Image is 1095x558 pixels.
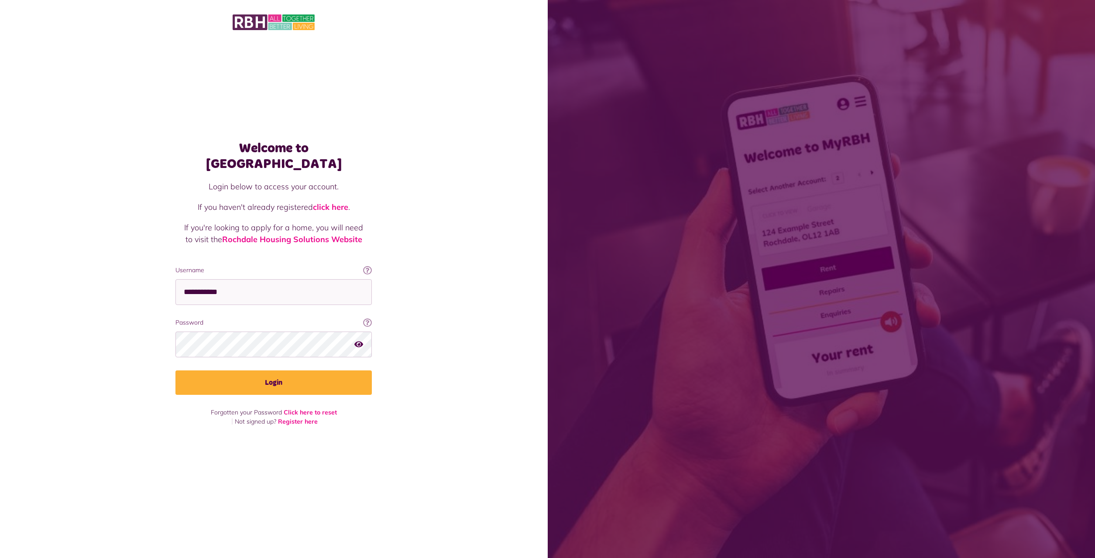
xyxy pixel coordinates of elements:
a: Click here to reset [284,408,337,416]
h1: Welcome to [GEOGRAPHIC_DATA] [175,140,372,172]
span: Not signed up? [235,418,276,425]
label: Username [175,266,372,275]
p: Login below to access your account. [184,181,363,192]
img: MyRBH [233,13,315,31]
button: Login [175,370,372,395]
a: Rochdale Housing Solutions Website [222,234,362,244]
a: click here [313,202,348,212]
span: Forgotten your Password [211,408,282,416]
p: If you haven't already registered . [184,201,363,213]
label: Password [175,318,372,327]
p: If you're looking to apply for a home, you will need to visit the [184,222,363,245]
a: Register here [278,418,318,425]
